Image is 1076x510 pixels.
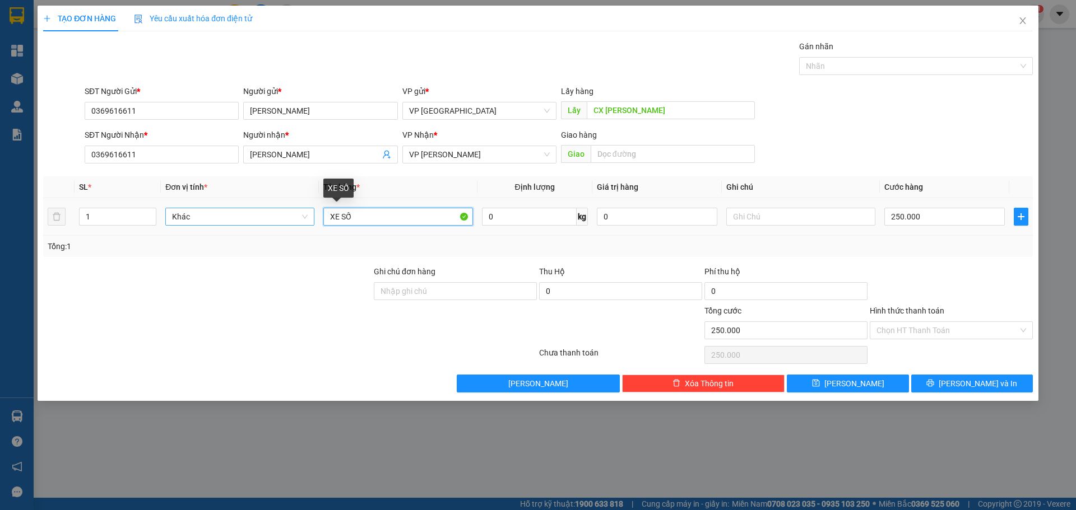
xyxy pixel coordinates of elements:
span: Cước rồi : [8,73,50,85]
span: printer [926,379,934,388]
span: Giao [561,145,591,163]
span: SL [79,183,88,191]
span: VP Sài Gòn [409,102,550,119]
span: Lấy [561,101,587,119]
span: Khác [172,208,308,225]
button: Close [1007,6,1038,37]
span: save [812,379,820,388]
input: Ghi Chú [726,208,875,226]
img: icon [134,15,143,24]
input: Ghi chú đơn hàng [374,282,537,300]
label: Ghi chú đơn hàng [374,267,435,276]
span: Xóa Thông tin [685,377,734,390]
div: 0939605557 [10,50,123,65]
span: [PERSON_NAME] và In [939,377,1017,390]
div: Người nhận [243,129,397,141]
div: 0939605557 [131,50,210,65]
span: close [1018,16,1027,25]
span: [PERSON_NAME] [508,377,568,390]
div: VP [GEOGRAPHIC_DATA] [10,10,123,36]
th: Ghi chú [722,176,880,198]
span: VP Nam Dong [409,146,550,163]
button: deleteXóa Thông tin [622,375,785,392]
div: 300.000 [8,72,125,86]
button: plus [1014,208,1028,226]
span: user-add [382,150,391,159]
div: Tổng: 1 [48,240,415,252]
div: A HUẤN [131,36,210,50]
span: Giao hàng [561,130,597,139]
span: Giá trị hàng [597,183,638,191]
button: [PERSON_NAME] [457,375,620,392]
div: VP Cư Jút [131,10,210,36]
button: delete [48,208,66,226]
span: Yêu cầu xuất hóa đơn điện tử [134,14,252,23]
span: plus [43,15,51,22]
span: Nhận: [131,11,158,22]
button: printer[PERSON_NAME] và In [911,375,1033,392]
span: Tổng cước [704,306,741,315]
input: 0 [597,208,717,226]
div: Chưa thanh toán [538,347,703,366]
span: TẠO ĐƠN HÀNG [43,14,116,23]
span: Gửi: [10,11,27,22]
div: Phí thu hộ [704,265,868,282]
span: [PERSON_NAME] [824,377,884,390]
span: plus [1014,212,1028,221]
div: A HUẤN [10,36,123,50]
div: XE SỐ [323,179,354,198]
span: Định lượng [515,183,555,191]
div: Người gửi [243,85,397,97]
div: SĐT Người Nhận [85,129,239,141]
input: VD: Bàn, Ghế [323,208,472,226]
div: VP gửi [402,85,556,97]
input: Dọc đường [587,101,755,119]
button: save[PERSON_NAME] [787,375,908,392]
label: Hình thức thanh toán [870,306,944,315]
span: Lấy hàng [561,87,593,96]
span: VP Nhận [402,130,434,139]
input: Dọc đường [591,145,755,163]
span: delete [672,379,680,388]
div: SĐT Người Gửi [85,85,239,97]
label: Gán nhãn [799,42,833,51]
span: Thu Hộ [539,267,565,276]
span: Đơn vị tính [165,183,207,191]
span: kg [577,208,588,226]
span: Cước hàng [884,183,923,191]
